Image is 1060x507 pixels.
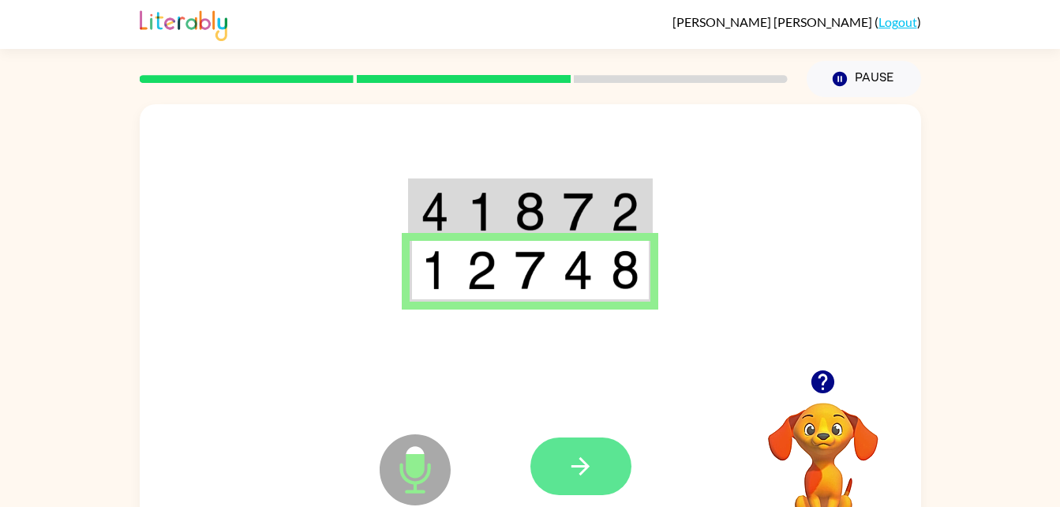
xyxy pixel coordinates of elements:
[672,14,875,29] span: [PERSON_NAME] [PERSON_NAME]
[421,250,449,290] img: 1
[515,250,545,290] img: 7
[807,61,921,97] button: Pause
[140,6,227,41] img: Literably
[466,250,496,290] img: 2
[466,192,496,231] img: 1
[421,192,449,231] img: 4
[878,14,917,29] a: Logout
[672,14,921,29] div: ( )
[515,192,545,231] img: 8
[563,192,593,231] img: 7
[611,192,639,231] img: 2
[611,250,639,290] img: 8
[563,250,593,290] img: 4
